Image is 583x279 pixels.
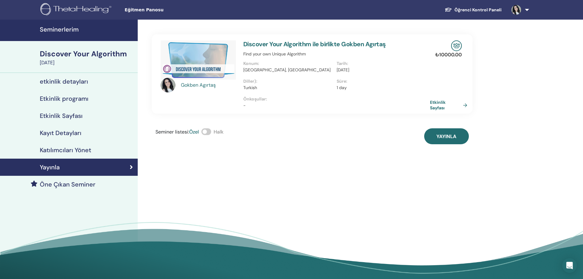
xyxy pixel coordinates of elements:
span: Seminer listesi : [155,129,189,135]
h4: Yayınla [40,164,60,171]
p: Tarih : [337,60,426,67]
h4: Kayıt Detayları [40,129,81,137]
h4: Etkinlik programı [40,95,88,102]
p: [GEOGRAPHIC_DATA], [GEOGRAPHIC_DATA] [243,67,333,73]
h4: Seminerlerim [40,26,134,33]
p: - [243,102,430,109]
div: Discover Your Algorithm [40,49,134,59]
p: Turkish [243,85,333,91]
h4: Etkinlik Sayfası [40,112,83,119]
p: Önkoşullar : [243,96,430,102]
p: ₺ 10000.00 [435,51,462,58]
img: default.jpg [511,5,521,15]
button: Yayınla [424,128,469,144]
span: Özel [189,129,199,135]
p: Süre : [337,78,426,85]
a: Öğrenci Kontrol Paneli [440,4,506,16]
span: Halk [214,129,223,135]
p: [DATE] [337,67,426,73]
a: Discover Your Algorithm ile birlikte Gokben Agırtaş [243,40,386,48]
img: logo.png [40,3,114,17]
img: Discover Your Algorithm [161,40,236,80]
p: Diller) : [243,78,333,85]
a: Discover Your Algorithm[DATE] [36,49,138,66]
div: [DATE] [40,59,134,66]
img: In-Person Seminar [451,40,462,51]
h4: etkinlik detayları [40,78,88,85]
p: Find your own Unique Algorithm [243,51,430,57]
img: default.jpg [161,78,175,92]
div: Open Intercom Messenger [562,258,577,273]
a: Gokben Agırtaş [181,81,237,89]
span: Eğitmen Panosu [125,7,216,13]
p: 1 day [337,85,426,91]
h4: Öne Çıkan Seminer [40,181,95,188]
h4: Katılımcıları Yönet [40,146,91,154]
a: Etkinlik Sayfası [430,100,470,111]
p: Konum : [243,60,333,67]
img: graduation-cap-white.svg [445,7,452,12]
span: Yayınla [436,133,456,140]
